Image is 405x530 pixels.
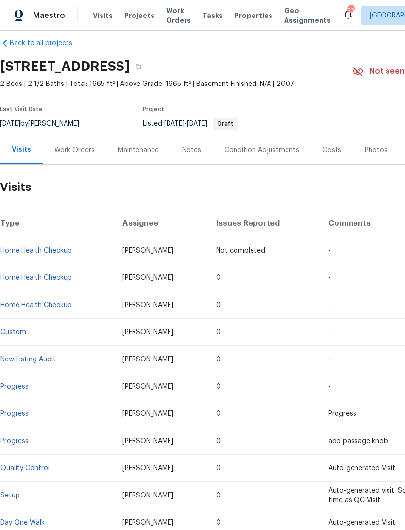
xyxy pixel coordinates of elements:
[0,356,56,363] a: New Listing Audit
[328,329,331,336] span: -
[187,120,207,127] span: [DATE]
[328,438,388,445] span: add passage knob
[0,438,29,445] a: Progress
[0,274,72,281] a: Home Health Checkup
[365,145,388,155] div: Photos
[130,58,147,75] button: Copy Address
[208,210,320,237] th: Issues Reported
[12,145,31,154] div: Visits
[122,519,173,526] span: [PERSON_NAME]
[235,11,272,20] span: Properties
[122,329,173,336] span: [PERSON_NAME]
[0,519,45,526] a: Day One Walk
[216,247,265,254] span: Not completed
[143,106,164,112] span: Project
[166,6,191,25] span: Work Orders
[33,11,65,20] span: Maestro
[122,274,173,281] span: [PERSON_NAME]
[322,145,341,155] div: Costs
[0,492,20,499] a: Setup
[164,120,185,127] span: [DATE]
[216,274,221,281] span: 0
[0,247,72,254] a: Home Health Checkup
[122,410,173,417] span: [PERSON_NAME]
[328,465,395,472] span: Auto-generated Visit
[54,145,95,155] div: Work Orders
[93,11,113,20] span: Visits
[0,329,26,336] a: Custom
[216,492,221,499] span: 0
[122,492,173,499] span: [PERSON_NAME]
[0,383,29,390] a: Progress
[0,410,29,417] a: Progress
[214,121,237,127] span: Draft
[143,120,238,127] span: Listed
[216,383,221,390] span: 0
[224,145,299,155] div: Condition Adjustments
[328,302,331,308] span: -
[216,329,221,336] span: 0
[122,356,173,363] span: [PERSON_NAME]
[122,302,173,308] span: [PERSON_NAME]
[328,519,395,526] span: Auto-generated Visit
[216,438,221,445] span: 0
[328,356,331,363] span: -
[328,274,331,281] span: -
[118,145,159,155] div: Maintenance
[328,383,331,390] span: -
[122,383,173,390] span: [PERSON_NAME]
[124,11,154,20] span: Projects
[216,356,221,363] span: 0
[328,410,356,417] span: Progress
[115,210,209,237] th: Assignee
[202,12,223,19] span: Tasks
[216,519,221,526] span: 0
[216,465,221,472] span: 0
[182,145,201,155] div: Notes
[216,410,221,417] span: 0
[216,302,221,308] span: 0
[347,6,354,16] div: 53
[122,247,173,254] span: [PERSON_NAME]
[122,465,173,472] span: [PERSON_NAME]
[164,120,207,127] span: -
[328,247,331,254] span: -
[0,465,50,472] a: Quality Control
[284,6,331,25] span: Geo Assignments
[0,302,72,308] a: Home Health Checkup
[122,438,173,445] span: [PERSON_NAME]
